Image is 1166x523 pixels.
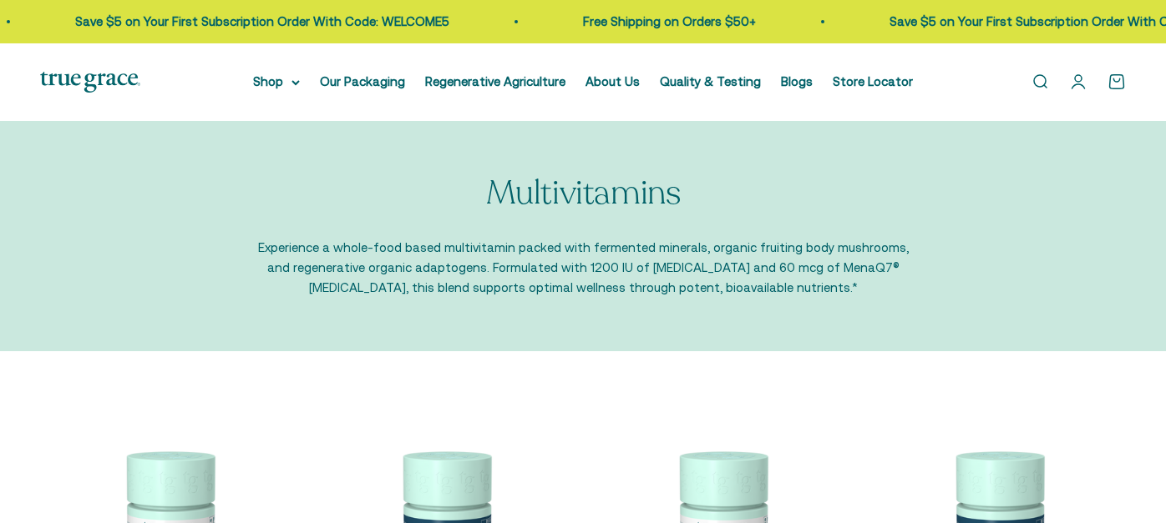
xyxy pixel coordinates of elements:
[257,238,909,298] p: Experience a whole-food based multivitamin packed with fermented minerals, organic fruiting body ...
[253,72,300,92] summary: Shop
[486,174,681,211] p: Multivitamins
[320,74,405,88] a: Our Packaging
[660,74,761,88] a: Quality & Testing
[42,12,416,32] p: Save $5 on Your First Subscription Order With Code: WELCOME5
[833,74,913,88] a: Store Locator
[586,74,640,88] a: About Us
[550,14,722,28] a: Free Shipping on Orders $50+
[425,74,565,88] a: Regenerative Agriculture
[781,74,813,88] a: Blogs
